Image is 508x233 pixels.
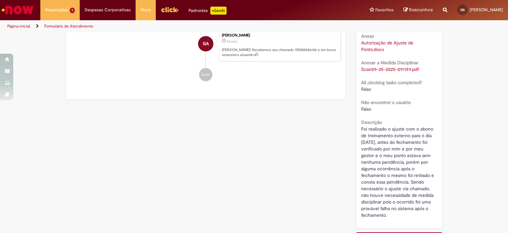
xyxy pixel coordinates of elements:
[222,47,337,58] p: [PERSON_NAME]! Recebemos seu chamado SR000586142 e em breve estaremos atuando.
[1,3,35,17] img: ServiceNow
[210,7,227,15] p: +GenAi
[44,24,93,29] a: Formulário de Atendimento
[361,119,382,125] b: Descrição
[361,80,422,86] b: All clocking tasks completed?
[198,36,213,51] div: Grazielle Alves De Araujo
[361,106,371,112] span: Falso
[70,8,75,13] span: 1
[460,8,465,12] span: GA
[227,39,237,43] span: 5d atrás
[7,24,30,29] a: Página inicial
[203,36,209,52] span: GA
[403,7,433,13] a: Rascunhos
[222,33,337,37] div: [PERSON_NAME]
[409,7,433,13] span: Rascunhos
[5,20,334,32] ul: Trilhas de página
[85,7,131,13] span: Despesas Corporativas
[361,126,435,218] span: Foi realizado o ajuste com o abono de treinamento externo para o dia [DATE], antes do fechamento ...
[227,39,237,43] time: 25/09/2025 09:25:02
[71,30,341,62] li: Grazielle Alves De Araujo
[45,7,68,13] span: Requisições
[375,7,394,13] span: Favoritos
[361,66,419,72] a: Download de Scan09-25-2025-091159.pdf
[361,99,411,105] b: Não encontrei o usuário
[161,5,179,15] img: click_logo_yellow_360x200.png
[361,86,371,92] span: Falso
[470,7,503,13] span: [PERSON_NAME]
[189,7,227,15] div: Padroniza
[361,60,418,66] b: Anexar a Medida Disciplinar
[361,33,374,39] b: Anexo
[361,40,415,52] a: Download de Autorização de Ajuste de Ponto.docx
[141,7,151,13] span: More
